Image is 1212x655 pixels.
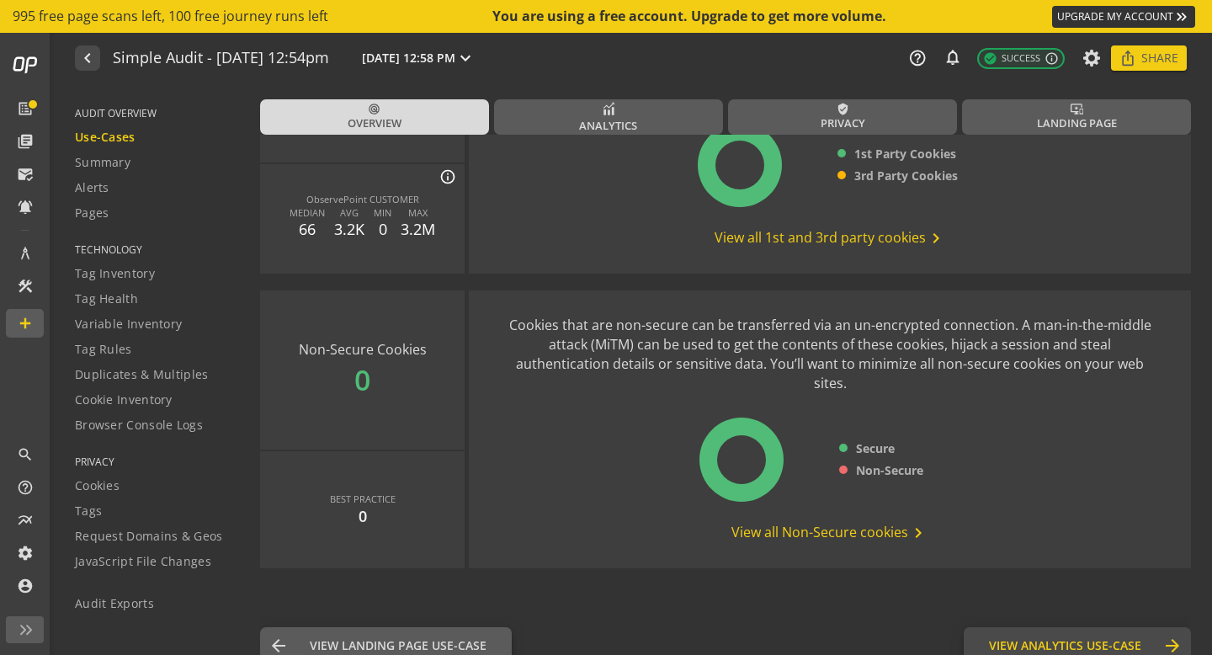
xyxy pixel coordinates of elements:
span: 995 free page scans left, 100 free journey runs left [13,7,328,26]
span: PRIVACY [75,455,239,469]
div: MAX [401,206,435,220]
mat-icon: multiline_chart [17,512,34,529]
mat-icon: ios_share [1119,50,1136,67]
mat-icon: settings [17,545,34,562]
div: 0 [359,506,367,528]
a: Privacy [728,99,957,135]
span: View Analytics Use-Case [989,637,1141,654]
div: Cookies that are non-secure can be transferred via an un-encrypted connection. A man-in-the-middl... [502,316,1157,392]
span: 3rd Party Cookies [854,168,958,184]
mat-icon: keyboard_double_arrow_right [1173,8,1190,25]
mat-icon: add [17,315,34,332]
span: Browser Console Logs [75,417,203,434]
mat-icon: help_outline [17,479,34,496]
span: AUDIT OVERVIEW [75,106,239,120]
span: Non-Secure [856,462,923,479]
span: Pages [75,205,109,221]
div: MEDIAN [290,206,325,220]
span: Share [1141,43,1178,73]
div: 66 [290,219,325,241]
div: You are using a free account. Upgrade to get more volume. [492,7,888,26]
span: Tags [75,503,102,519]
span: Secure [856,440,895,457]
mat-icon: help_outline [908,49,927,67]
span: JavaScript File Changes [75,553,211,570]
div: 3.2M [401,219,435,241]
span: Overview [348,115,401,131]
mat-icon: chevron_right [908,523,928,543]
span: Tag Rules [75,341,132,358]
span: 1st Party Cookies [854,146,956,162]
span: Landing Page [1037,115,1117,131]
span: [DATE] 12:58 PM [362,50,455,67]
mat-icon: notifications_none [944,48,960,65]
mat-icon: radar [368,103,380,115]
span: Request Domains & Geos [75,528,223,545]
span: View all Non-Secure cookies [731,523,928,543]
span: Variable Inventory [75,316,182,333]
span: Alerts [75,179,109,196]
mat-icon: account_circle [17,578,34,594]
div: 3.2K [334,219,364,241]
span: Duplicates & Multiples [75,366,209,383]
h1: Simple Audit - 29 August 2025 | 12:54pm [113,50,329,67]
mat-icon: notifications_active [17,199,34,216]
button: [DATE] 12:58 PM [359,47,479,69]
span: Privacy [821,115,865,131]
mat-icon: construction [17,278,34,295]
span: Cookie Inventory [75,391,173,408]
span: Analytics [579,118,637,134]
mat-icon: library_books [17,133,34,150]
a: UPGRADE MY ACCOUNT [1052,6,1195,28]
mat-icon: important_devices [1071,103,1083,115]
div: MIN [374,206,391,220]
div: BEST PRACTICE [330,493,396,506]
mat-icon: check_circle [983,51,997,66]
mat-icon: mark_email_read [17,166,34,183]
button: Share [1111,45,1187,71]
a: Landing Page [962,99,1191,135]
span: Use-Cases [75,129,136,146]
span: Tag Health [75,290,138,307]
span: View Landing Page Use-Case [310,637,486,654]
mat-icon: info_outline [439,168,456,185]
a: Overview [260,99,489,135]
span: Success [983,51,1040,66]
span: Summary [75,154,130,171]
mat-icon: expand_more [455,48,476,68]
mat-icon: list_alt [17,100,34,117]
mat-icon: navigate_before [77,48,95,68]
mat-icon: search [17,446,34,463]
span: TECHNOLOGY [75,242,239,257]
a: Analytics [494,99,723,135]
mat-icon: architecture [17,245,34,262]
span: View all 1st and 3rd party cookies [715,228,946,248]
div: AVG [334,206,364,220]
span: Tag Inventory [75,265,155,282]
div: 0 [374,219,391,241]
span: Cookies [75,477,120,494]
mat-icon: chevron_right [926,228,946,248]
span: Audit Exports [75,595,154,612]
mat-icon: info_outline [1045,51,1059,66]
mat-icon: verified_user [837,103,849,115]
div: ObservePoint CUSTOMER [306,193,419,206]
